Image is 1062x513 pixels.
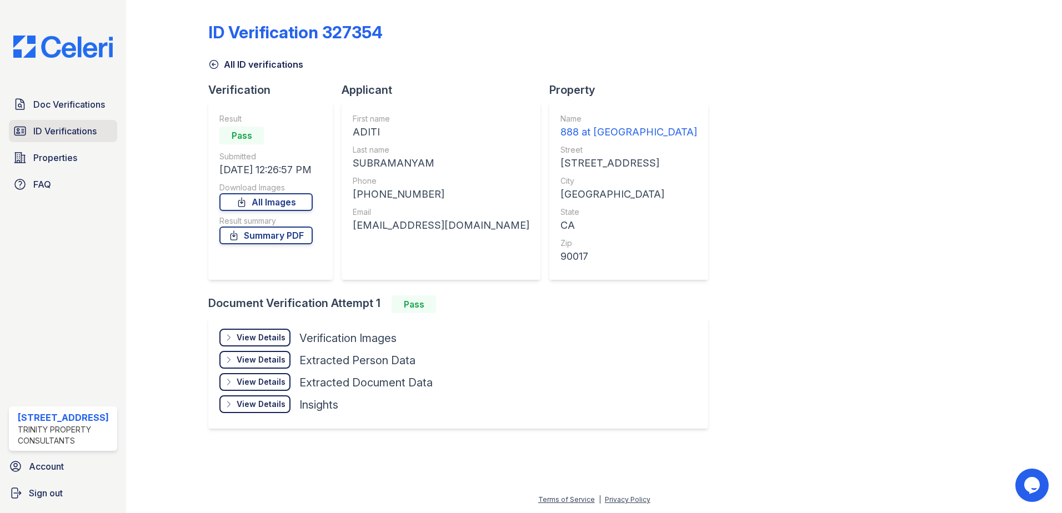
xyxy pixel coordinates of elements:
div: Result summary [219,215,313,227]
a: Privacy Policy [605,495,650,504]
a: Name 888 at [GEOGRAPHIC_DATA] [560,113,697,140]
div: State [560,207,697,218]
div: Verification Images [299,330,397,346]
div: Result [219,113,313,124]
div: Email [353,207,529,218]
div: Pass [392,295,436,313]
a: Account [4,455,122,477]
div: SUBRAMANYAM [353,155,529,171]
div: [GEOGRAPHIC_DATA] [560,187,697,202]
a: All Images [219,193,313,211]
a: Properties [9,147,117,169]
div: Name [560,113,697,124]
div: Trinity Property Consultants [18,424,113,446]
div: Street [560,144,697,155]
div: View Details [237,376,285,388]
div: ID Verification 327354 [208,22,383,42]
a: Doc Verifications [9,93,117,115]
div: Extracted Person Data [299,353,415,368]
div: [EMAIL_ADDRESS][DOMAIN_NAME] [353,218,529,233]
a: FAQ [9,173,117,195]
div: Verification [208,82,342,98]
span: Sign out [29,486,63,500]
iframe: chat widget [1015,469,1051,502]
div: Pass [219,127,264,144]
div: 90017 [560,249,697,264]
span: Properties [33,151,77,164]
div: [STREET_ADDRESS] [18,411,113,424]
img: CE_Logo_Blue-a8612792a0a2168367f1c8372b55b34899dd931a85d93a1a3d3e32e68fde9ad4.png [4,36,122,58]
a: Sign out [4,482,122,504]
div: Extracted Document Data [299,375,433,390]
span: FAQ [33,178,51,191]
div: Applicant [342,82,549,98]
div: View Details [237,354,285,365]
div: Zip [560,238,697,249]
div: | [599,495,601,504]
a: ID Verifications [9,120,117,142]
div: Property [549,82,717,98]
div: First name [353,113,529,124]
div: Last name [353,144,529,155]
div: CA [560,218,697,233]
div: Download Images [219,182,313,193]
a: All ID verifications [208,58,303,71]
span: Doc Verifications [33,98,105,111]
div: ADITI [353,124,529,140]
div: [STREET_ADDRESS] [560,155,697,171]
div: View Details [237,332,285,343]
div: Insights [299,397,338,413]
div: View Details [237,399,285,410]
span: Account [29,460,64,473]
div: Document Verification Attempt 1 [208,295,717,313]
a: Terms of Service [538,495,595,504]
div: City [560,175,697,187]
div: Submitted [219,151,313,162]
span: ID Verifications [33,124,97,138]
div: 888 at [GEOGRAPHIC_DATA] [560,124,697,140]
a: Summary PDF [219,227,313,244]
div: [DATE] 12:26:57 PM [219,162,313,178]
div: Phone [353,175,529,187]
div: [PHONE_NUMBER] [353,187,529,202]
